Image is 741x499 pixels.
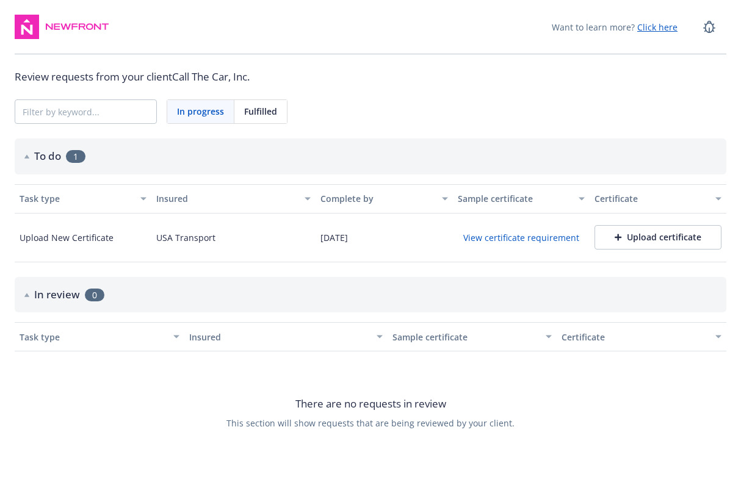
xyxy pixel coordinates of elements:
span: There are no requests in review [295,396,446,412]
div: Insured [156,192,297,205]
a: Report a Bug [697,15,721,39]
div: Task type [20,192,133,205]
span: Fulfilled [244,105,277,118]
div: USA Transport [156,231,215,244]
span: 1 [66,150,85,163]
button: View certificate requirement [458,228,585,247]
span: Want to learn more? [552,21,678,34]
div: [DATE] [320,231,348,244]
button: Complete by [316,184,452,214]
button: Sample certificate [453,184,590,214]
div: Sample certificate [458,192,571,205]
span: 0 [85,289,104,301]
span: This section will show requests that are being reviewed by your client. [226,417,515,429]
div: Insured [189,331,369,343]
button: Certificate [590,184,726,214]
div: Certificate [562,331,708,343]
button: Insured [151,184,316,214]
h2: To do [34,148,61,164]
button: Upload certificate [595,225,721,249]
span: In progress [177,105,224,118]
button: Sample certificate [388,322,557,351]
div: Task type [20,331,166,343]
div: Certificate [595,192,708,205]
button: Task type [15,322,184,351]
img: navigator-logo.svg [15,15,39,39]
div: Complete by [320,192,434,205]
img: Newfront Logo [44,21,110,33]
h2: In review [34,287,80,303]
button: Task type [15,184,151,214]
a: Click here [637,21,678,33]
input: Filter by keyword... [15,100,156,123]
div: Sample certificate [392,331,539,343]
div: Upload New Certificate [20,231,114,244]
div: Upload certificate [615,231,701,243]
button: Certificate [557,322,726,351]
button: Insured [184,322,388,351]
div: Review requests from your client Call The Car, Inc. [15,69,726,85]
